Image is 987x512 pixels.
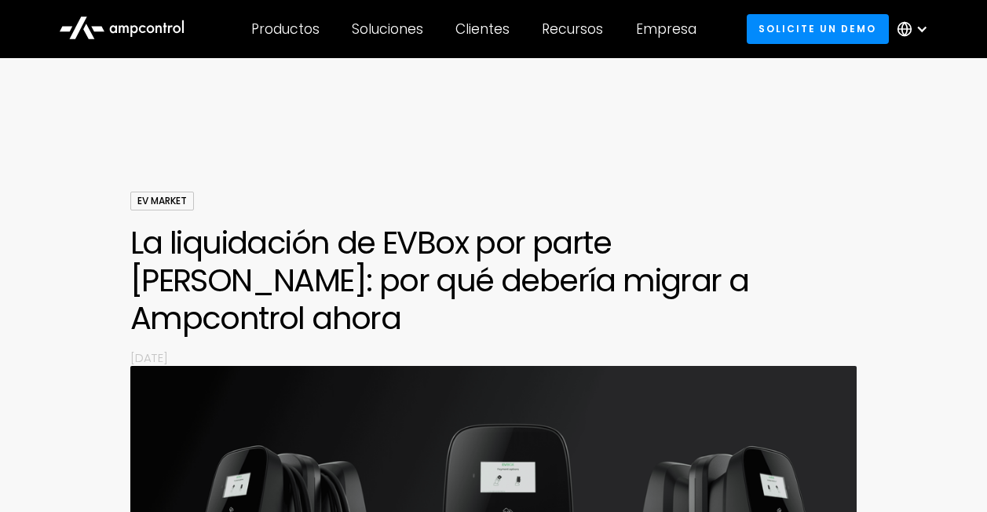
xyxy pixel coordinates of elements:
[352,20,423,38] div: Soluciones
[251,20,320,38] div: Productos
[636,20,696,38] div: Empresa
[455,20,510,38] div: Clientes
[130,349,857,366] p: [DATE]
[130,192,194,210] div: EV Market
[542,20,603,38] div: Recursos
[747,14,889,43] a: Solicite un demo
[130,224,857,337] h1: La liquidación de EVBox por parte [PERSON_NAME]: por qué debería migrar a Ampcontrol ahora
